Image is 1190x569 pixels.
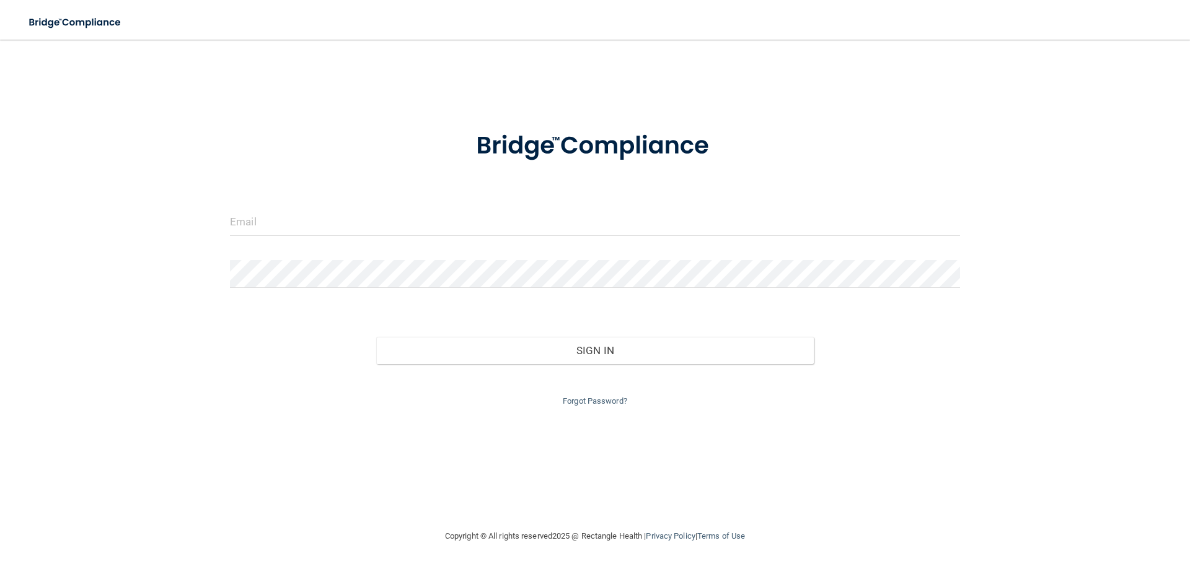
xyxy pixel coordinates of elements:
[697,531,745,541] a: Terms of Use
[376,337,814,364] button: Sign In
[19,10,133,35] img: bridge_compliance_login_screen.278c3ca4.svg
[369,516,821,556] div: Copyright © All rights reserved 2025 @ Rectangle Health | |
[563,396,627,406] a: Forgot Password?
[230,208,960,236] input: Email
[646,531,695,541] a: Privacy Policy
[451,114,739,178] img: bridge_compliance_login_screen.278c3ca4.svg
